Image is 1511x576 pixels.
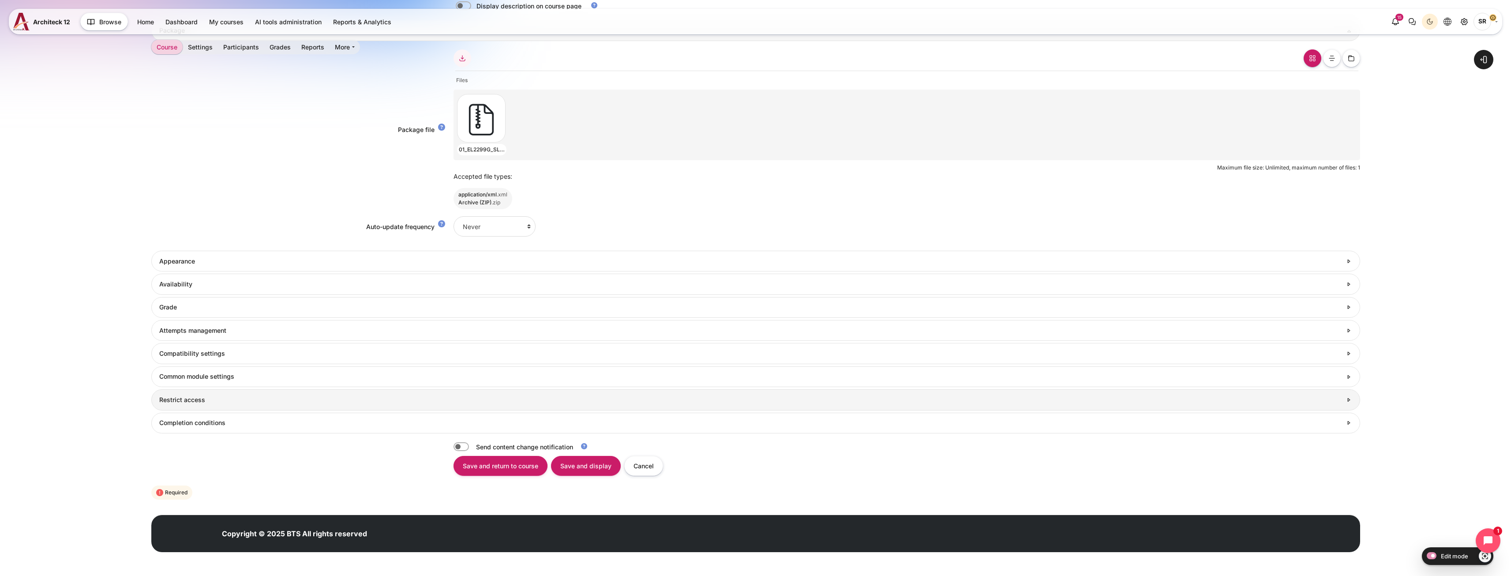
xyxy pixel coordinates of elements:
h3: Completion conditions [159,419,1342,427]
label: Display description on course page [476,1,581,11]
input: Save and display [551,456,621,476]
a: Grades [264,40,296,54]
h3: Grade [159,303,1342,311]
span: Architeck 12 [33,17,70,26]
a: Course [151,40,183,54]
div: 01_EL2299G_SLII_ONL_LTT_V092024_AE.zip [457,144,506,155]
button: Languages [1440,14,1455,30]
i: Help with Display description on course page [590,1,598,9]
a: 01_EL2299G_SLII_ONL_LTT_V092024_AE.zip 01_EL2299G_SLII_ONL_LTT_V092024_AE.zip [457,94,499,143]
input: Save and return to course [454,456,547,476]
h3: Common module settings [159,373,1342,380]
small: .xml [497,191,507,198]
button: Browse [80,13,128,30]
span: Songklod Riraroengjaratsaeng [1474,13,1491,30]
a: Files [456,76,468,84]
li: Archive (ZIP) [458,199,507,207]
body: Rich text area. Press ALT-0 for help. [4,4,901,14]
i: Help with Auto-update frequency [438,221,445,228]
a: A12 A12 Architeck 12 [13,13,74,30]
a: Show/Hide - Region [1479,550,1491,562]
span: Maximum file size: Unlimited, maximum number of files: 1 [1217,164,1360,171]
h3: Appearance [159,257,1342,265]
a: Help [589,1,600,9]
a: Reports [296,40,330,54]
label: Auto-update frequency [366,223,435,230]
div: Required [151,486,192,500]
a: Help [436,221,447,228]
a: Dashboard [160,15,203,29]
span: Edit mode [1441,553,1468,560]
div: 15 [1395,14,1403,21]
h3: Compatibility settings [159,350,1342,358]
h3: Restrict access [159,396,1342,404]
i: Help with Package file [438,124,445,132]
a: Help [578,442,590,450]
a: Reports & Analytics [328,15,397,29]
button: Light Mode Dark Mode [1422,14,1438,30]
h3: Attempts management [159,327,1342,335]
li: application/xml [458,191,507,199]
input: Cancel [624,456,663,476]
i: Required field [156,488,165,497]
i: Help with Send content change notification [580,442,588,450]
a: User menu [1474,13,1498,30]
a: Settings [183,40,218,54]
div: Show notification window with 15 new notifications [1387,14,1403,30]
a: Help [436,124,447,132]
a: More [330,40,360,54]
a: AI tools administration [250,15,327,29]
p: Package file [398,126,435,133]
a: Home [132,15,159,29]
strong: Copyright © 2025 BTS All rights reserved [222,529,367,538]
p: Accepted file types: [454,172,1360,181]
h3: Availability [159,280,1342,288]
span: Browse [99,17,121,26]
button: There are 0 unread conversations [1404,14,1420,30]
small: .zip [491,199,500,206]
img: A12 [13,13,30,30]
a: My courses [204,15,249,29]
a: Site administration [1456,14,1472,30]
a: Participants [218,40,264,54]
label: Send content change notification [476,442,594,452]
div: Dark Mode [1423,15,1436,28]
